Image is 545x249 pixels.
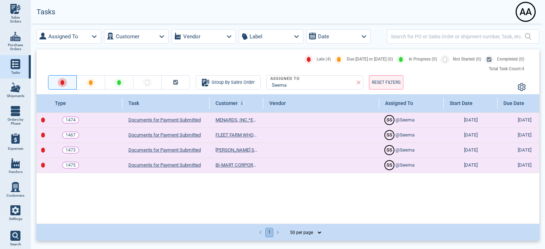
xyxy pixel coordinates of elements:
[6,193,24,198] span: Customers
[394,162,414,169] span: @Seema
[10,242,21,246] span: Search
[215,147,258,154] a: [PERSON_NAME] SUPPLY, INC.
[317,57,331,62] span: Late (4)
[183,32,200,41] label: Vendor
[8,147,23,151] span: Expenses
[10,32,20,42] img: menu_icon
[489,67,524,72] div: Total Task Count: 4
[10,158,20,168] img: menu_icon
[450,100,473,106] span: Start Date
[9,217,22,221] span: Settings
[128,147,201,154] a: Documents for Payment Submitted
[391,31,525,42] input: Search for PO or Sales Order or shipment number, Task, etc.
[215,100,238,106] span: Customer
[409,57,437,62] span: In Progress (0)
[171,29,236,44] button: Vendor
[62,147,79,154] a: 1473
[37,8,55,16] h2: Tasks
[37,29,101,44] button: Assigned To
[11,71,20,75] span: Tasks
[250,32,262,41] label: Label
[48,32,78,41] label: Assigned To
[128,100,139,106] span: Task
[215,162,267,168] span: BI-MART CORPORATION
[62,162,79,169] a: 1475
[202,78,255,86] div: Group By Sales Order
[369,75,403,90] button: RESET FILTERS
[215,117,258,124] a: MENARDS, INC.*EAU CLAIRE
[394,132,414,139] span: @Seema
[215,132,258,139] a: FLEET FARM WHOLESALE
[306,29,371,44] button: Date
[444,112,498,128] td: [DATE]
[385,146,394,154] div: S S
[6,15,25,24] span: Sales Orders
[62,131,79,139] a: 1467
[318,32,329,41] label: Date
[55,100,66,106] span: Type
[256,228,282,237] nav: pagination navigation
[62,116,79,124] a: 1474
[347,57,393,62] span: Due [DATE] or [DATE] (0)
[10,59,20,69] img: menu_icon
[66,162,76,169] p: 1475
[385,131,394,139] div: S S
[503,100,524,106] span: Due Date
[10,82,20,92] img: menu_icon
[10,182,20,192] img: menu_icon
[128,117,201,124] a: Documents for Payment Submitted
[270,82,357,88] div: Seema
[128,132,201,139] a: Documents for Payment Submitted
[385,116,394,124] div: S S
[215,117,276,123] span: MENARDS, INC.*EAU CLAIRE
[265,228,273,237] button: page 1
[128,162,201,169] a: Documents for Payment Submitted
[215,162,258,169] a: BI-MART CORPORATION
[10,4,20,14] img: menu_icon
[269,100,286,106] span: Vendor
[104,29,169,44] button: Customer
[444,143,498,158] td: [DATE]
[385,161,394,169] div: S S
[9,170,23,174] span: Vendors
[6,43,25,51] span: Purchase Orders
[444,158,498,173] td: [DATE]
[517,3,535,21] div: A A
[385,100,413,106] span: Assigned To
[66,147,76,154] p: 1473
[215,147,279,153] span: [PERSON_NAME] SUPPLY, INC.
[66,116,76,124] p: 1474
[196,75,261,90] button: Group By Sales Order
[394,117,414,124] span: @Seema
[7,94,24,98] span: Shipments
[116,32,139,41] label: Customer
[444,128,498,143] td: [DATE]
[394,147,414,154] span: @Seema
[453,57,481,62] span: Not Started (0)
[10,205,20,215] img: menu_icon
[270,77,300,81] legend: Assigned To
[215,132,270,138] span: FLEET FARM WHOLESALE
[497,57,524,62] span: Completed (0)
[239,29,303,44] button: Label
[6,118,25,126] span: Orders by Phase
[66,131,76,139] p: 1467
[10,106,20,116] img: menu_icon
